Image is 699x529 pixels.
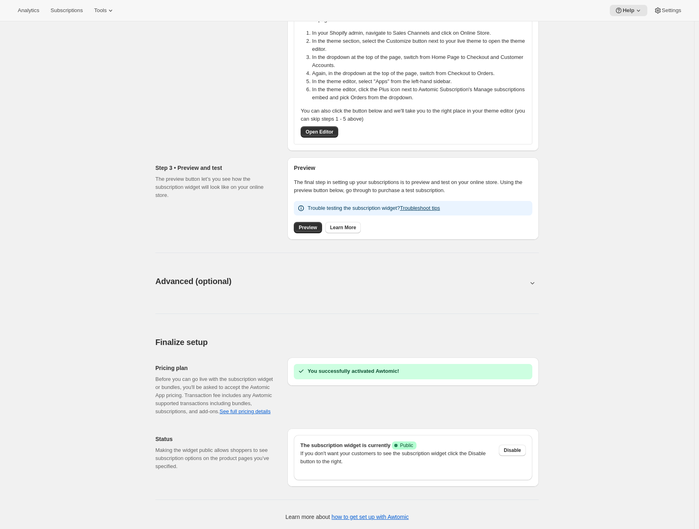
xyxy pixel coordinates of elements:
[50,7,83,14] span: Subscriptions
[332,514,409,520] a: how to get set up with Awtomic
[312,37,530,53] li: In the theme section, select the Customize button next to your live theme to open the theme editor.
[155,364,274,372] h2: Pricing plan
[312,29,530,37] li: In your Shopify admin, navigate to Sales Channels and click on Online Store.
[155,375,274,416] div: Before you can go live with the subscription widget or bundles, you'll be asked to accept the Awt...
[294,222,322,233] a: Preview
[300,442,416,448] span: The subscription widget is currently
[155,446,274,470] p: Making the widget public allows shoppers to see subscription options on the product pages you’ve ...
[400,442,413,449] span: Public
[155,164,274,172] h2: Step 3 • Preview and test
[623,7,634,14] span: Help
[649,5,686,16] button: Settings
[312,77,530,86] li: In the theme editor, select "Apps" from the left-hand sidebar.
[155,435,274,443] h2: Status
[294,164,532,172] h2: Preview
[155,175,274,199] p: The preview button let’s you see how the subscription widget will look like on your online store.
[294,178,532,194] p: The final step in setting up your subscriptions is to preview and test on your online store. Usin...
[325,222,361,233] a: Learn More
[312,53,530,69] li: In the dropdown at the top of the page, switch from Home Page to Checkout and Customer Accounts.
[301,107,525,123] p: You can also click the button below and we'll take you to the right place in your theme editor (y...
[308,204,440,212] p: Trouble testing the subscription widget?
[285,513,409,521] p: Learn more about
[46,5,88,16] button: Subscriptions
[400,205,440,211] a: Troubleshoot tips
[299,224,317,231] span: Preview
[504,447,521,454] span: Disable
[312,69,530,77] li: Again, in the dropdown at the top of the page, switch from Checkout to Orders.
[330,224,356,231] span: Learn More
[220,408,270,414] a: See full pricing details
[94,7,107,14] span: Tools
[610,5,647,16] button: Help
[312,86,530,102] li: In the theme editor, click the Plus icon next to Awtomic Subscription's Manage subscriptions embe...
[155,277,231,286] span: Advanced (optional)
[308,367,399,375] h2: You successfully activated Awtomic!
[155,338,207,347] span: Finalize setup
[13,5,44,16] button: Analytics
[89,5,119,16] button: Tools
[306,129,333,135] span: Open Editor
[300,450,492,466] p: If you don't want your customers to see the subscription widget click the Disable button to the r...
[18,7,39,14] span: Analytics
[662,7,681,14] span: Settings
[301,126,338,138] button: Open Editor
